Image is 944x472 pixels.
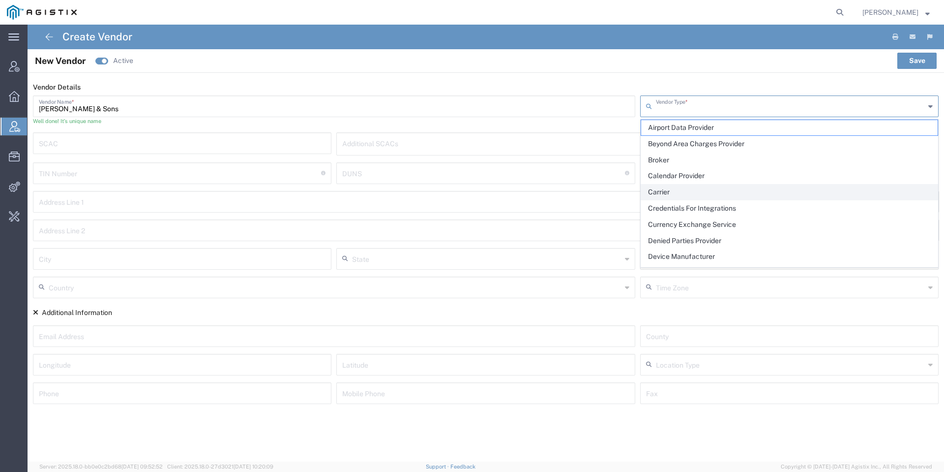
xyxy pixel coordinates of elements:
button: Save [897,53,937,68]
span: Client: 2025.18.0-27d3021 [167,464,273,470]
span: Copyright © [DATE]-[DATE] Agistix Inc., All Rights Reserved [781,463,932,471]
span: Directions Widget [641,265,938,281]
span: Calendar Provider [641,168,938,184]
span: Beyond Area Charges Provider [641,136,938,152]
span: [DATE] 10:20:09 [234,464,273,470]
span: Server: 2025.18.0-bb0e0c2bd68 [39,464,163,470]
h5: Vendor Details [33,83,939,92]
span: Denied Parties Provider [641,233,938,249]
span: Carrier [641,185,938,200]
span: Airport Data Provider [641,120,938,135]
span: Device Manufacturer [641,249,938,264]
a: Feedback [450,464,475,470]
span: [DATE] 09:52:52 [121,464,163,470]
button: [PERSON_NAME] [862,6,930,18]
a: Support [426,464,450,470]
span: Currency Exchange Service [641,217,938,232]
span: Broker [641,153,938,168]
span: New Vendor [35,54,86,67]
label: Active [113,56,133,66]
img: logo [7,5,77,20]
a: Hide Additional Information [33,309,112,316]
h4: Create Vendor [62,25,132,49]
div: Well done! It’s unique name [33,117,635,126]
span: Don'Jon Kelly [862,7,918,18]
span: Credentials For Integrations [641,201,938,216]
